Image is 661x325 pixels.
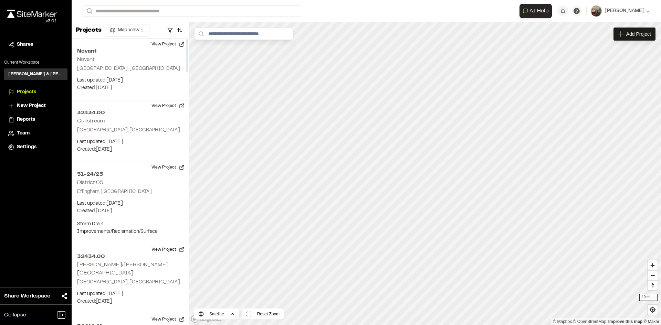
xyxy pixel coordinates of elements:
[77,220,183,236] p: Storm Drain Improvements/Reclamation/Surface
[77,119,105,123] h2: Gulfstream
[520,4,555,18] div: Open AI Assistant
[648,280,658,290] button: Reset bearing to north
[77,262,168,275] h2: [PERSON_NAME]/[PERSON_NAME][GEOGRAPHIC_DATA]
[77,109,183,117] h2: 32434.00
[242,308,284,319] button: Reset Zoom
[17,88,36,96] span: Projects
[8,116,63,123] a: Reports
[147,39,189,50] button: View Project
[77,279,183,286] p: [GEOGRAPHIC_DATA], [GEOGRAPHIC_DATA]
[648,270,658,280] button: Zoom out
[591,6,602,17] img: User
[7,10,57,18] img: rebrand.png
[608,319,642,324] a: Map feedback
[8,143,63,151] a: Settings
[77,207,183,215] p: Created: [DATE]
[77,290,183,298] p: Last updated: [DATE]
[77,77,183,84] p: Last updated: [DATE]
[147,244,189,255] button: View Project
[77,146,183,153] p: Created: [DATE]
[591,6,650,17] button: [PERSON_NAME]
[17,102,46,110] span: New Project
[77,252,183,261] h2: 32434.00
[573,319,607,324] a: OpenStreetMap
[77,298,183,305] p: Created: [DATE]
[605,7,644,15] span: [PERSON_NAME]
[8,130,63,137] a: Team
[77,84,183,92] p: Created: [DATE]
[648,260,658,270] button: Zoom in
[77,180,103,185] h2: District 05
[4,292,50,300] span: Share Workspace
[4,59,67,66] p: Current Workspace
[17,143,36,151] span: Settings
[520,4,552,18] button: Open AI Assistant
[77,138,183,146] p: Last updated: [DATE]
[529,7,549,15] span: AI Help
[147,100,189,111] button: View Project
[17,116,35,123] span: Reports
[8,71,63,77] h3: [PERSON_NAME] & [PERSON_NAME] Inc.
[189,22,661,325] canvas: Map
[76,26,102,35] p: Projects
[77,188,183,196] p: Effingham, [GEOGRAPHIC_DATA]
[648,305,658,315] button: Find my location
[194,308,239,319] button: Satellite
[77,200,183,207] p: Last updated: [DATE]
[147,162,189,173] button: View Project
[7,18,57,24] div: Oh geez...please don't...
[626,31,651,37] span: Add Project
[83,6,95,17] button: Search
[639,294,658,301] div: 10 mi
[17,41,33,48] span: Shares
[4,311,26,319] span: Collapse
[643,319,659,324] a: Maxar
[191,315,221,323] a: Mapbox logo
[8,102,63,110] a: New Project
[553,319,572,324] a: Mapbox
[77,170,183,178] h2: 51-24/25
[77,47,183,55] h2: Novant
[77,65,183,73] p: [GEOGRAPHIC_DATA], [GEOGRAPHIC_DATA]
[77,57,95,62] h2: Novant
[8,41,63,48] a: Shares
[17,130,30,137] span: Team
[8,88,63,96] a: Projects
[147,314,189,325] button: View Project
[77,127,183,134] p: [GEOGRAPHIC_DATA], [GEOGRAPHIC_DATA]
